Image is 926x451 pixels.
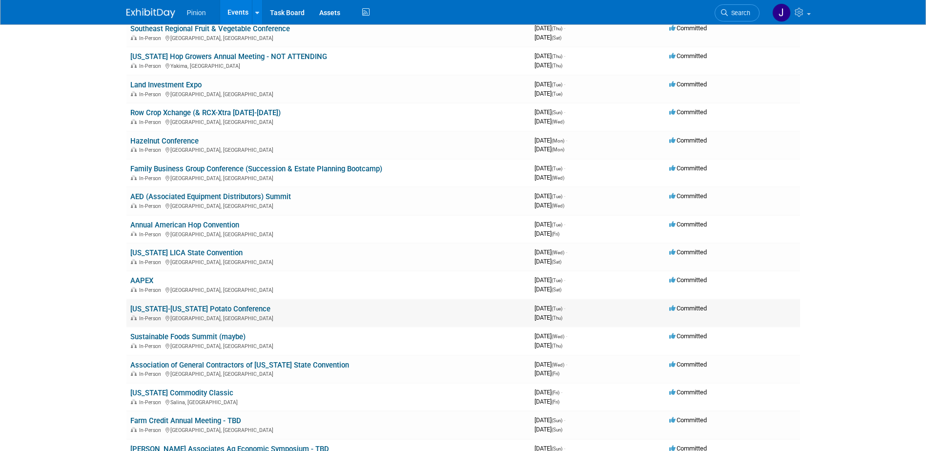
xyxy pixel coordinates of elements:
[535,90,562,97] span: [DATE]
[552,119,564,124] span: (Wed)
[131,203,137,208] img: In-Person Event
[139,119,164,125] span: In-Person
[564,305,565,312] span: -
[130,137,199,145] a: Hazelnut Conference
[130,305,270,313] a: [US_STATE]-[US_STATE] Potato Conference
[130,342,527,349] div: [GEOGRAPHIC_DATA], [GEOGRAPHIC_DATA]
[535,52,565,60] span: [DATE]
[130,416,241,425] a: Farm Credit Annual Meeting - TBD
[552,147,564,152] span: (Mon)
[669,192,707,200] span: Committed
[669,52,707,60] span: Committed
[535,202,564,209] span: [DATE]
[535,361,567,368] span: [DATE]
[139,399,164,406] span: In-Person
[130,81,202,89] a: Land Investment Expo
[130,164,382,173] a: Family Business Group Conference (Succession & Estate Planning Bootcamp)
[535,342,562,349] span: [DATE]
[552,91,562,97] span: (Tue)
[772,3,791,22] img: Jennifer Plumisto
[130,332,246,341] a: Sustainable Foods Summit (maybe)
[139,427,164,433] span: In-Person
[130,202,527,209] div: [GEOGRAPHIC_DATA], [GEOGRAPHIC_DATA]
[535,314,562,321] span: [DATE]
[566,137,567,144] span: -
[552,54,562,59] span: (Thu)
[130,398,527,406] div: Salina, [GEOGRAPHIC_DATA]
[130,192,291,201] a: AED (Associated Equipment Distributors) Summit
[535,221,565,228] span: [DATE]
[131,63,137,68] img: In-Person Event
[566,332,567,340] span: -
[131,259,137,264] img: In-Person Event
[535,137,567,144] span: [DATE]
[552,250,564,255] span: (Wed)
[535,416,565,424] span: [DATE]
[139,343,164,349] span: In-Person
[669,416,707,424] span: Committed
[535,398,559,405] span: [DATE]
[535,230,559,237] span: [DATE]
[715,4,760,21] a: Search
[139,231,164,238] span: In-Person
[552,306,562,311] span: (Tue)
[535,34,561,41] span: [DATE]
[126,8,175,18] img: ExhibitDay
[130,34,527,41] div: [GEOGRAPHIC_DATA], [GEOGRAPHIC_DATA]
[561,389,562,396] span: -
[130,108,281,117] a: Row Crop Xchange (& RCX-Xtra [DATE]-[DATE])
[139,35,164,41] span: In-Person
[139,371,164,377] span: In-Person
[535,118,564,125] span: [DATE]
[130,258,527,266] div: [GEOGRAPHIC_DATA], [GEOGRAPHIC_DATA]
[130,221,239,229] a: Annual American Hop Convention
[139,147,164,153] span: In-Person
[130,145,527,153] div: [GEOGRAPHIC_DATA], [GEOGRAPHIC_DATA]
[130,230,527,238] div: [GEOGRAPHIC_DATA], [GEOGRAPHIC_DATA]
[564,108,565,116] span: -
[535,332,567,340] span: [DATE]
[131,315,137,320] img: In-Person Event
[669,305,707,312] span: Committed
[552,315,562,321] span: (Thu)
[535,164,565,172] span: [DATE]
[130,276,153,285] a: AAPEX
[535,248,567,256] span: [DATE]
[139,287,164,293] span: In-Person
[139,175,164,182] span: In-Person
[535,108,565,116] span: [DATE]
[552,222,562,227] span: (Tue)
[669,361,707,368] span: Committed
[535,286,561,293] span: [DATE]
[131,371,137,376] img: In-Person Event
[130,369,527,377] div: [GEOGRAPHIC_DATA], [GEOGRAPHIC_DATA]
[552,343,562,348] span: (Thu)
[552,259,561,265] span: (Sat)
[669,164,707,172] span: Committed
[130,389,233,397] a: [US_STATE] Commodity Classic
[552,427,562,432] span: (Sun)
[564,164,565,172] span: -
[130,24,290,33] a: Southeast Regional Fruit & Vegetable Conference
[564,276,565,284] span: -
[187,9,206,17] span: Pinion
[130,361,349,369] a: Association of General Contractors of [US_STATE] State Convention
[131,147,137,152] img: In-Person Event
[552,26,562,31] span: (Thu)
[535,81,565,88] span: [DATE]
[552,231,559,237] span: (Fri)
[535,174,564,181] span: [DATE]
[669,389,707,396] span: Committed
[535,145,564,153] span: [DATE]
[669,221,707,228] span: Committed
[131,91,137,96] img: In-Person Event
[130,426,527,433] div: [GEOGRAPHIC_DATA], [GEOGRAPHIC_DATA]
[552,175,564,181] span: (Wed)
[564,221,565,228] span: -
[564,416,565,424] span: -
[130,52,327,61] a: [US_STATE] Hop Growers Annual Meeting - NOT ATTENDING
[131,35,137,40] img: In-Person Event
[139,259,164,266] span: In-Person
[564,24,565,32] span: -
[131,175,137,180] img: In-Person Event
